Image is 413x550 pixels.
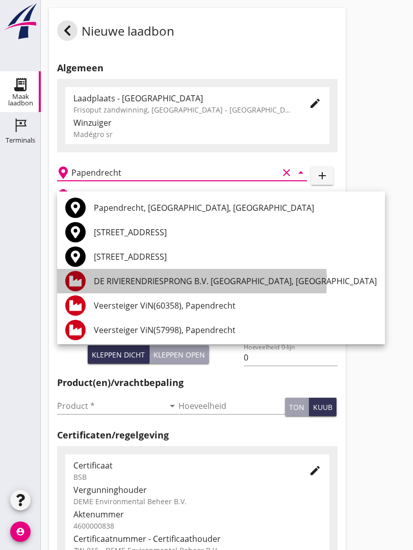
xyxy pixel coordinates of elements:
div: Certificaatnummer - Certificaathouder [73,533,321,545]
div: Kleppen dicht [92,349,145,360]
div: Certificaat [73,459,293,472]
div: Vergunninghouder [73,484,321,496]
div: 4600000838 [73,520,321,531]
input: Product * [57,398,164,414]
div: Aktenummer [73,508,321,520]
i: account_circle [10,521,31,542]
div: Madégro sr [73,129,321,140]
i: arrow_drop_down [295,167,307,179]
div: Nieuwe laadbon [57,20,174,45]
div: Frisoput zandwinning, [GEOGRAPHIC_DATA] - [GEOGRAPHIC_DATA]. [73,104,293,115]
div: Kleppen open [153,349,205,360]
div: kuub [313,402,332,413]
div: ton [289,402,304,413]
i: clear [280,167,293,179]
div: Veersteiger ViN(57998), Papendrecht [94,324,377,336]
button: ton [285,398,309,416]
button: kuub [309,398,337,416]
input: Hoeveelheid 0-lijn [244,349,337,366]
div: Terminals [6,137,35,144]
h2: Beladen vaartuig [73,189,125,199]
img: logo-small.a267ee39.svg [2,3,39,40]
div: Laadplaats - [GEOGRAPHIC_DATA] [73,92,293,104]
div: DE RIVIERENDRIESPRONG B.V. [GEOGRAPHIC_DATA], [GEOGRAPHIC_DATA] [94,275,377,287]
div: [STREET_ADDRESS] [94,226,377,238]
div: [STREET_ADDRESS] [94,251,377,263]
button: Kleppen dicht [88,345,149,364]
i: edit [309,464,321,477]
i: edit [309,97,321,109]
div: Winzuiger [73,117,321,129]
div: DEME Environmental Beheer B.V. [73,496,321,507]
div: BSB [73,472,293,482]
div: Papendrecht, [GEOGRAPHIC_DATA], [GEOGRAPHIC_DATA] [94,202,377,214]
h2: Algemeen [57,61,338,75]
i: arrow_drop_down [166,400,178,412]
div: Veersteiger ViN(60358), Papendrecht [94,299,377,312]
h2: Product(en)/vrachtbepaling [57,376,338,390]
input: Losplaats [71,164,278,181]
i: add [316,170,328,182]
h2: Certificaten/regelgeving [57,428,338,442]
input: Hoeveelheid [178,398,286,414]
button: Kleppen open [149,345,209,364]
